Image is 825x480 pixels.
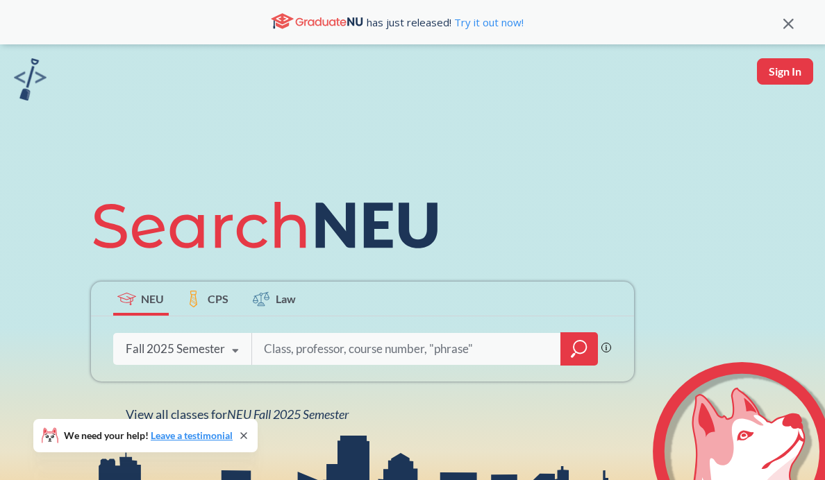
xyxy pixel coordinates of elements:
[126,341,225,357] div: Fall 2025 Semester
[14,58,47,105] a: sandbox logo
[451,15,524,29] a: Try it out now!
[571,339,587,359] svg: magnifying glass
[227,406,349,422] span: NEU Fall 2025 Semester
[560,332,598,366] div: magnifying glass
[367,15,524,30] span: has just released!
[276,291,296,307] span: Law
[262,334,551,363] input: Class, professor, course number, "phrase"
[126,406,349,422] span: View all classes for
[208,291,228,307] span: CPS
[757,58,813,85] button: Sign In
[141,291,164,307] span: NEU
[151,429,233,441] a: Leave a testimonial
[64,431,233,440] span: We need your help!
[14,58,47,101] img: sandbox logo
